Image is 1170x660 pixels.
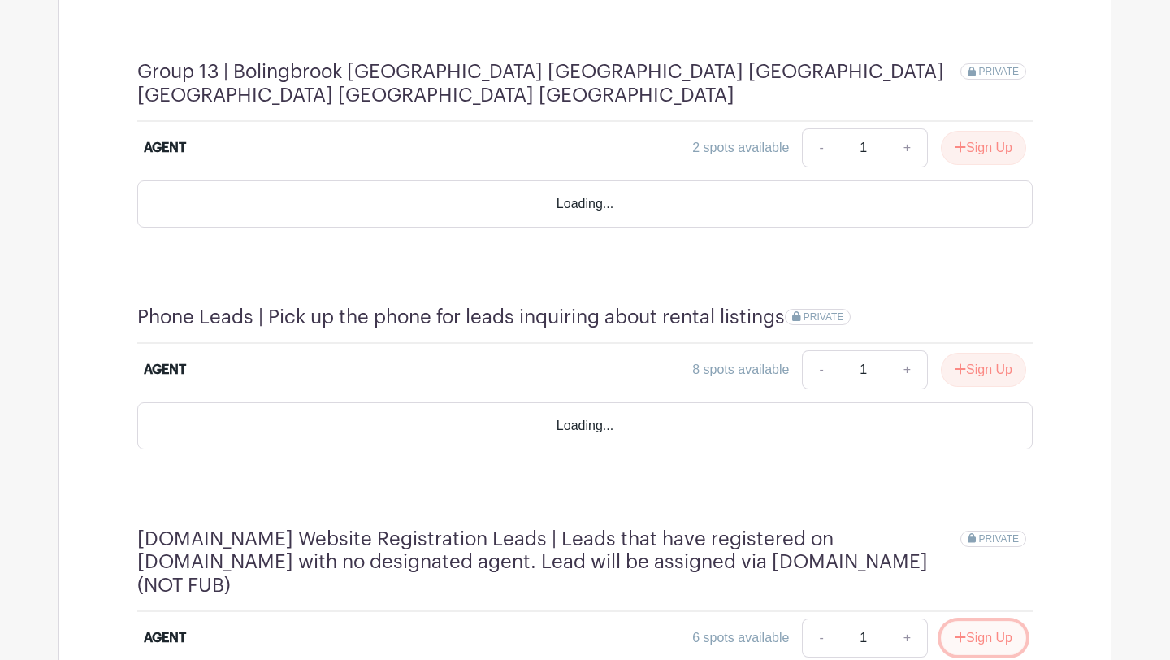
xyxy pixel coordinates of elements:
a: + [887,619,928,658]
span: PRIVATE [978,66,1019,77]
div: Loading... [137,402,1033,449]
div: 8 spots available [692,360,789,380]
div: AGENT [144,628,186,648]
div: AGENT [144,138,186,158]
a: - [802,128,839,167]
div: 6 spots available [692,628,789,648]
a: - [802,350,839,389]
button: Sign Up [941,131,1026,165]
a: - [802,619,839,658]
h4: [DOMAIN_NAME] Website Registration Leads | Leads that have registered on [DOMAIN_NAME] with no de... [137,528,960,597]
button: Sign Up [941,353,1026,387]
h4: Phone Leads | Pick up the phone for leads inquiring about rental listings [137,306,785,329]
a: + [887,350,928,389]
a: + [887,128,928,167]
span: PRIVATE [804,311,844,323]
span: PRIVATE [978,533,1019,545]
button: Sign Up [941,621,1026,655]
div: Loading... [137,180,1033,228]
div: 2 spots available [692,138,789,158]
h4: Group 13 | Bolingbrook [GEOGRAPHIC_DATA] [GEOGRAPHIC_DATA] [GEOGRAPHIC_DATA] [GEOGRAPHIC_DATA] [G... [137,60,960,107]
div: AGENT [144,360,186,380]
